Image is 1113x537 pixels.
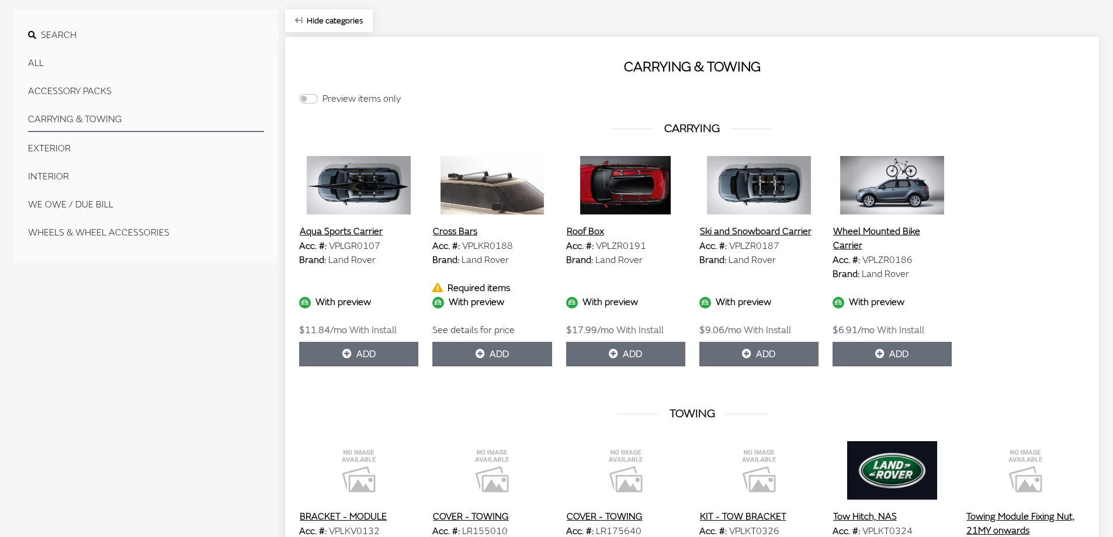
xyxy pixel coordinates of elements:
[833,295,952,309] div: With preview
[328,254,376,266] span: Land Rover
[349,324,397,336] span: With Install
[729,240,779,252] span: VPLZR0187
[699,295,819,309] div: With preview
[432,239,460,253] label: Acc. #:
[966,441,1085,500] img: Image for Towing Module Fixing Nut, 21MY onwards
[299,324,347,336] span: $11.84/mo
[462,240,513,252] span: VPLKR0188
[299,509,387,524] button: BRACKET - MODULE
[28,221,264,244] button: WHEELS & WHEEL ACCESSORIES
[699,324,741,336] span: $9.06/mo
[329,240,380,252] span: VPLGR0107
[862,254,913,266] span: VPLZR0186
[833,156,952,214] img: Image for Wheel Mounted Bike Carrier
[566,224,605,239] button: Roof Box
[28,137,264,160] button: EXTERIOR
[744,324,791,336] span: With Install
[432,224,478,239] button: Cross Bars
[566,509,643,524] button: COVER - TOWING
[432,441,552,500] img: Image for COVER - TOWING
[862,525,913,537] span: VPLKT0324
[729,254,776,266] span: Land Rover
[699,441,819,500] img: Image for KIT - TOW BRACKET
[566,156,685,214] img: Image for Roof Box
[699,156,819,214] img: Image for Ski and Snowboard Carrier
[299,441,418,500] img: Image for BRACKET - MODULE
[699,509,787,524] button: KIT - TOW BRACKET
[299,120,1085,137] h3: CARRYING
[595,254,643,266] span: Land Rover
[699,342,819,366] button: Add
[432,295,552,309] div: With preview
[462,525,508,537] span: LR155010
[299,342,418,366] button: Add
[41,29,77,41] span: Search
[432,253,459,267] label: Brand:
[566,253,593,267] label: Brand:
[833,441,952,500] img: Image for Tow Hitch, NAS
[299,224,383,239] button: Aqua Sports Carrier
[28,51,264,75] button: All
[833,342,952,366] button: Add
[323,92,401,106] label: Preview items only
[833,509,897,524] button: Tow Hitch, NAS
[566,441,685,500] img: Image for COVER - TOWING
[699,239,727,253] label: Acc. #:
[28,193,264,216] button: We Owe / Due Bill
[432,281,552,295] div: Required items
[28,79,264,103] button: ACCESSORY PACKS
[299,156,418,214] img: Image for Aqua Sports Carrier
[285,9,373,32] button: Hide categories
[699,224,812,239] button: Ski and Snowboard Carrier
[566,324,614,336] span: $17.99/mo
[877,324,924,336] span: With Install
[699,253,726,267] label: Brand:
[566,239,594,253] label: Acc. #:
[833,267,859,281] label: Brand:
[299,239,327,253] label: Acc. #:
[299,295,418,309] div: With preview
[566,295,685,309] div: With preview
[329,525,380,537] span: VPLKV0132
[596,525,642,537] span: LR175640
[299,253,326,267] label: Brand:
[432,156,552,214] img: Image for Cross Bars
[616,324,664,336] span: With Install
[566,342,685,366] button: Add
[432,509,509,524] button: COVER - TOWING
[596,240,646,252] span: VPLZR0191
[28,108,264,132] button: CARRYING & TOWING
[729,525,779,537] span: VPLKT0326
[833,224,952,253] button: Wheel Mounted Bike Carrier
[432,323,515,337] label: See details for price
[462,254,509,266] span: Land Rover
[432,342,552,366] button: Add
[833,253,860,267] label: Acc. #:
[833,324,875,336] span: $6.91/mo
[299,57,1085,78] h2: CARRYING & TOWING
[862,268,909,280] span: Land Rover
[299,405,1085,422] h3: TOWING
[28,165,264,188] button: INTERIOR
[307,16,363,26] span: Click to hide category section.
